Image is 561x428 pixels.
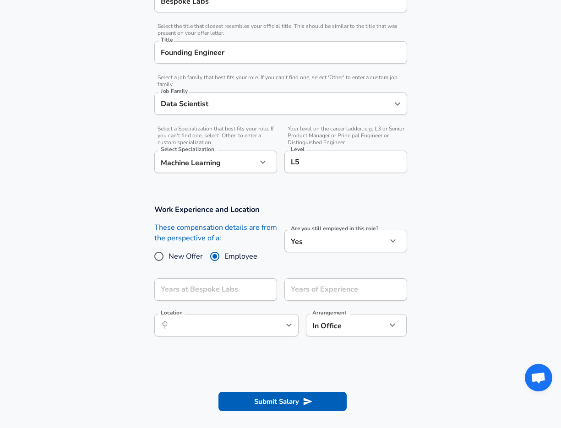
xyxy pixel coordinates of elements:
[291,146,305,152] label: Level
[158,45,403,60] input: Software Engineer
[154,23,407,37] span: Select the title that closest resembles your official title. This should be similar to the title ...
[161,310,182,315] label: Location
[169,251,203,262] span: New Offer
[218,392,347,411] button: Submit Salary
[312,310,346,315] label: Arrangement
[306,314,373,336] div: In Office
[154,125,277,146] span: Select a Specialization that best fits your role. If you can't find one, select 'Other' to enter ...
[284,230,387,252] div: Yes
[161,146,214,152] label: Select Specialization
[284,278,387,301] input: 7
[284,125,407,146] span: Your level on the career ladder. e.g. L3 or Senior Product Manager or Principal Engineer or Disti...
[161,37,173,43] label: Title
[224,251,257,262] span: Employee
[161,88,188,94] label: Job Family
[391,98,404,110] button: Open
[154,222,277,244] label: These compensation details are from the perspective of a:
[283,319,295,331] button: Open
[154,151,257,173] div: Machine Learning
[154,74,407,88] span: Select a job family that best fits your role. If you can't find one, select 'Other' to enter a cu...
[154,278,257,301] input: 0
[158,97,389,111] input: Software Engineer
[291,226,378,231] label: Are you still employed in this role?
[525,364,552,391] div: Open chat
[289,155,403,169] input: L3
[154,204,407,215] h3: Work Experience and Location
